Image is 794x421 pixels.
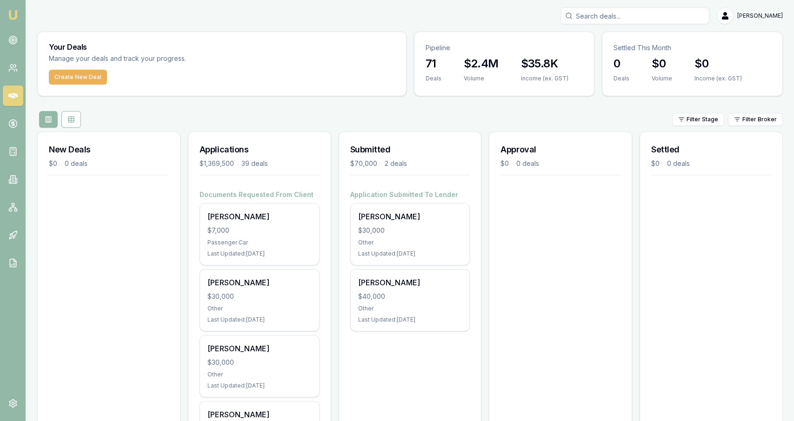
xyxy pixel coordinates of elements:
div: $0 [49,159,57,168]
div: Last Updated: [DATE] [358,316,462,323]
h4: Documents Requested From Client [200,190,320,199]
div: $30,000 [207,358,312,367]
div: Deals [426,75,441,82]
div: Volume [652,75,672,82]
h3: 71 [426,56,441,71]
div: Last Updated: [DATE] [207,316,312,323]
div: Income (ex. GST) [521,75,568,82]
div: Last Updated: [DATE] [358,250,462,257]
h3: $0 [694,56,742,71]
div: 0 deals [667,159,690,168]
div: Other [207,371,312,378]
div: 0 deals [65,159,87,168]
span: Filter Broker [742,116,777,123]
div: 39 deals [241,159,268,168]
div: Other [207,305,312,312]
button: Create New Deal [49,70,107,85]
div: Passenger Car [207,239,312,246]
div: [PERSON_NAME] [207,409,312,420]
div: $70,000 [350,159,377,168]
div: [PERSON_NAME] [207,343,312,354]
p: Settled This Month [614,43,771,53]
div: $1,369,500 [200,159,234,168]
div: Last Updated: [DATE] [207,382,312,389]
button: Filter Stage [672,113,724,126]
div: $0 [651,159,660,168]
div: $40,000 [358,292,462,301]
span: Filter Stage [687,116,718,123]
img: emu-icon-u.png [7,9,19,20]
button: Filter Broker [728,113,783,126]
div: 0 deals [516,159,539,168]
h3: Submitted [350,143,470,156]
h3: $2.4M [464,56,499,71]
h3: $0 [652,56,672,71]
h3: Approval [500,143,621,156]
div: Volume [464,75,499,82]
h3: Your Deals [49,43,395,51]
h3: $35.8K [521,56,568,71]
p: Manage your deals and track your progress. [49,53,287,64]
div: 2 deals [385,159,407,168]
div: $30,000 [358,226,462,235]
div: [PERSON_NAME] [207,211,312,222]
h3: Settled [651,143,771,156]
div: $0 [500,159,509,168]
div: Last Updated: [DATE] [207,250,312,257]
div: [PERSON_NAME] [207,277,312,288]
div: Income (ex. GST) [694,75,742,82]
h3: 0 [614,56,629,71]
div: $30,000 [207,292,312,301]
div: Other [358,305,462,312]
h3: Applications [200,143,320,156]
div: Other [358,239,462,246]
h3: New Deals [49,143,169,156]
div: [PERSON_NAME] [358,277,462,288]
p: Pipeline [426,43,583,53]
div: [PERSON_NAME] [358,211,462,222]
h4: Application Submitted To Lender [350,190,470,199]
div: Deals [614,75,629,82]
span: [PERSON_NAME] [737,12,783,20]
div: $7,000 [207,226,312,235]
input: Search deals [560,7,709,24]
